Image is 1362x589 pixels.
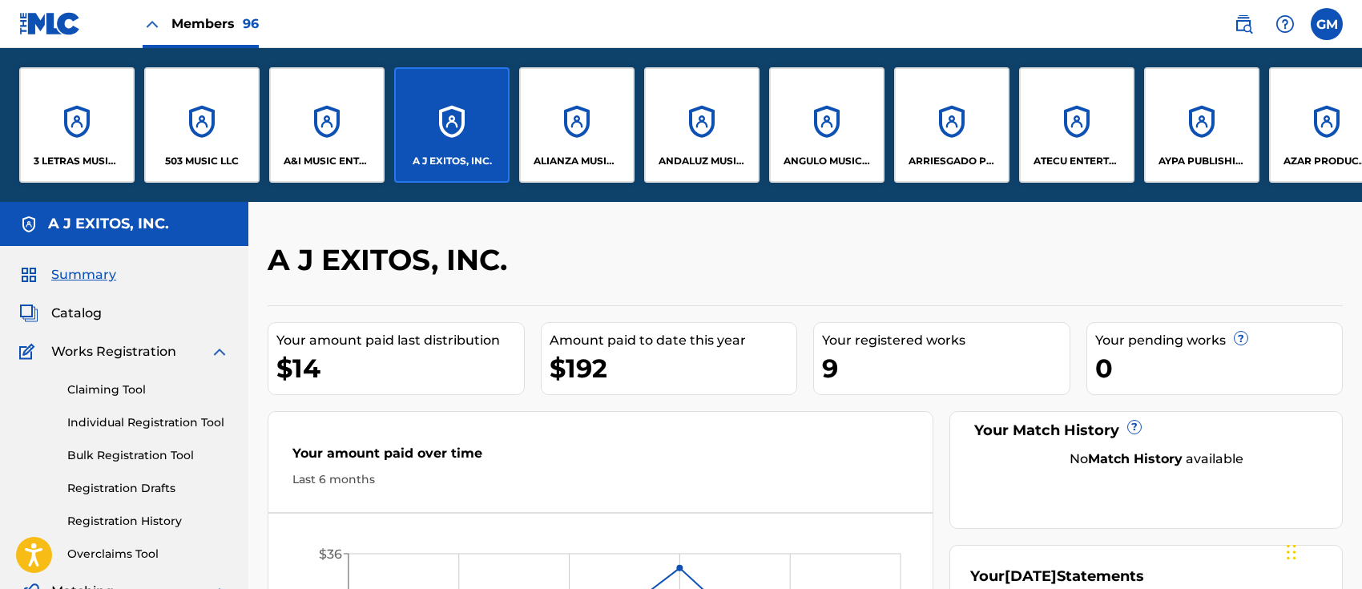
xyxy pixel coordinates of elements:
a: CatalogCatalog [19,304,102,323]
span: ? [1128,421,1141,434]
p: ANDALUZ MUSIC PUBLISHING LLC [659,154,746,168]
img: Accounts [19,215,38,234]
img: search [1234,14,1253,34]
div: User Menu [1311,8,1343,40]
img: help [1275,14,1295,34]
div: Last 6 months [292,471,909,488]
div: Your Match History [970,420,1322,442]
p: 503 MUSIC LLC [165,154,239,168]
div: Drag [1287,528,1296,576]
strong: Match History [1088,451,1183,466]
a: Accounts503 MUSIC LLC [144,67,260,183]
p: AYPA PUBLISHING LLC [1159,154,1246,168]
a: Individual Registration Tool [67,414,229,431]
div: Your Statements [970,566,1144,587]
div: Your amount paid last distribution [276,331,524,350]
img: Close [143,14,162,34]
a: Overclaims Tool [67,546,229,563]
a: AccountsALIANZA MUSIC PUBLISHING, INC [519,67,635,183]
p: A J EXITOS, INC. [413,154,492,168]
p: A&I MUSIC ENTERTAINMENT, INC [284,154,371,168]
a: AccountsANDALUZ MUSIC PUBLISHING LLC [644,67,760,183]
h5: A J EXITOS, INC. [48,215,169,233]
div: $192 [550,350,797,386]
a: Accounts3 LETRAS MUSIC LLC [19,67,135,183]
span: Catalog [51,304,102,323]
a: AccountsANGULO MUSICA, LLC [769,67,884,183]
span: ? [1235,332,1247,345]
p: ATECU ENTERTAINMENT, LLC [1034,154,1121,168]
div: No available [990,450,1322,469]
iframe: Chat Widget [1282,512,1362,589]
a: AccountsATECU ENTERTAINMENT, LLC [1019,67,1134,183]
a: Bulk Registration Tool [67,447,229,464]
span: Members [171,14,259,33]
p: ALIANZA MUSIC PUBLISHING, INC [534,154,621,168]
a: AccountsA J EXITOS, INC. [394,67,510,183]
div: $14 [276,350,524,386]
tspan: $36 [319,547,342,562]
a: AccountsARRIESGADO PUBLISHING INC [894,67,1009,183]
div: Help [1269,8,1301,40]
div: Your registered works [822,331,1070,350]
h2: A J EXITOS, INC. [268,242,515,278]
img: Catalog [19,304,38,323]
img: Works Registration [19,342,40,361]
img: expand [210,342,229,361]
iframe: Resource Center [1317,368,1362,497]
img: MLC Logo [19,12,81,35]
span: [DATE] [1005,567,1057,585]
a: Public Search [1227,8,1259,40]
p: ARRIESGADO PUBLISHING INC [909,154,996,168]
img: Summary [19,265,38,284]
a: SummarySummary [19,265,116,284]
span: Summary [51,265,116,284]
div: 0 [1095,350,1343,386]
div: Your amount paid over time [292,444,909,471]
a: Claiming Tool [67,381,229,398]
span: 96 [243,16,259,31]
a: Registration Drafts [67,480,229,497]
a: Registration History [67,513,229,530]
div: Your pending works [1095,331,1343,350]
p: 3 LETRAS MUSIC LLC [34,154,121,168]
div: 9 [822,350,1070,386]
div: Amount paid to date this year [550,331,797,350]
a: AccountsA&I MUSIC ENTERTAINMENT, INC [269,67,385,183]
a: AccountsAYPA PUBLISHING LLC [1144,67,1259,183]
span: Works Registration [51,342,176,361]
p: ANGULO MUSICA, LLC [784,154,871,168]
